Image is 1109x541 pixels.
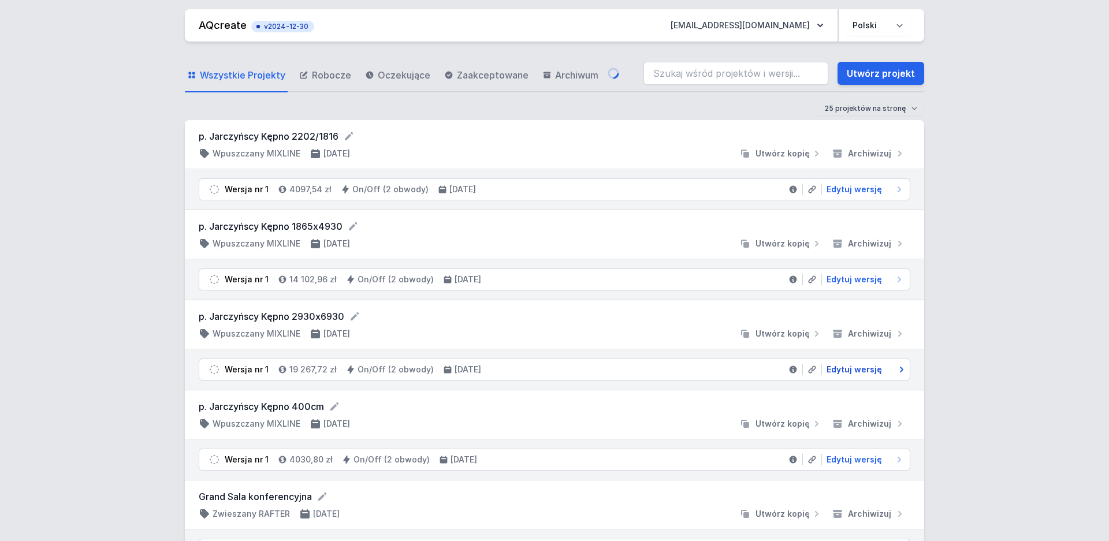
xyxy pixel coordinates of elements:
[317,491,328,502] button: Edytuj nazwę projektu
[848,418,891,430] span: Archiwizuj
[225,454,269,465] div: Wersja nr 1
[323,238,350,249] h4: [DATE]
[822,364,905,375] a: Edytuj wersję
[457,68,529,82] span: Zaakceptowane
[209,274,220,285] img: draft.svg
[451,454,477,465] h4: [DATE]
[756,508,810,520] span: Utwórz kopię
[827,184,882,195] span: Edytuj wersję
[289,364,337,375] h4: 19 267,72 zł
[735,328,827,339] button: Utwórz kopię
[323,328,350,339] h4: [DATE]
[199,129,910,143] form: p. Jarczyńscy Kępno 2202/1816
[358,364,434,375] h4: On/Off (2 obwody)
[289,454,333,465] h4: 4030,80 zł
[323,148,350,159] h4: [DATE]
[199,490,910,503] form: Grand Sala konferencyjna
[213,508,290,520] h4: Zwieszany RAFTER
[353,454,430,465] h4: On/Off (2 obwody)
[827,364,882,375] span: Edytuj wersję
[225,184,269,195] div: Wersja nr 1
[363,59,433,92] a: Oczekujące
[199,19,247,31] a: AQcreate
[213,418,300,430] h4: Wpuszczany MIXLINE
[848,508,891,520] span: Archiwizuj
[848,238,891,249] span: Archiwizuj
[827,238,910,249] button: Archiwizuj
[225,274,269,285] div: Wersja nr 1
[735,418,827,430] button: Utwórz kopię
[289,184,332,195] h4: 4097,54 zł
[358,274,434,285] h4: On/Off (2 obwody)
[838,62,924,85] a: Utwórz projekt
[735,148,827,159] button: Utwórz kopię
[822,274,905,285] a: Edytuj wersję
[200,68,285,82] span: Wszystkie Projekty
[756,328,810,339] span: Utwórz kopię
[347,221,359,232] button: Edytuj nazwę projektu
[199,219,910,233] form: p. Jarczyńscy Kępno 1865x4930
[378,68,430,82] span: Oczekujące
[442,59,531,92] a: Zaakceptowane
[455,274,481,285] h4: [DATE]
[555,68,598,82] span: Archiwum
[827,148,910,159] button: Archiwizuj
[185,59,288,92] a: Wszystkie Projekty
[209,364,220,375] img: draft.svg
[827,508,910,520] button: Archiwizuj
[848,328,891,339] span: Archiwizuj
[213,238,300,249] h4: Wpuszczany MIXLINE
[846,15,910,36] select: Wybierz język
[756,238,810,249] span: Utwórz kopię
[827,328,910,339] button: Archiwizuj
[199,400,910,413] form: p. Jarczyńscy Kępno 400cm
[323,418,350,430] h4: [DATE]
[199,309,910,323] form: p. Jarczyńscy Kępno 2930x6930
[209,454,220,465] img: draft.svg
[209,184,220,195] img: draft.svg
[643,62,828,85] input: Szukaj wśród projektów i wersji...
[251,18,314,32] button: v2024-12-30
[735,508,827,520] button: Utwórz kopię
[827,418,910,430] button: Archiwizuj
[213,148,300,159] h4: Wpuszczany MIXLINE
[312,68,351,82] span: Robocze
[257,22,308,31] span: v2024-12-30
[329,401,340,412] button: Edytuj nazwę projektu
[827,454,882,465] span: Edytuj wersję
[349,311,360,322] button: Edytuj nazwę projektu
[313,508,340,520] h4: [DATE]
[455,364,481,375] h4: [DATE]
[225,364,269,375] div: Wersja nr 1
[213,328,300,339] h4: Wpuszczany MIXLINE
[827,274,882,285] span: Edytuj wersję
[449,184,476,195] h4: [DATE]
[540,59,601,92] a: Archiwum
[848,148,891,159] span: Archiwizuj
[735,238,827,249] button: Utwórz kopię
[822,454,905,465] a: Edytuj wersję
[289,274,337,285] h4: 14 102,96 zł
[756,148,810,159] span: Utwórz kopię
[661,15,833,36] button: [EMAIL_ADDRESS][DOMAIN_NAME]
[297,59,353,92] a: Robocze
[352,184,429,195] h4: On/Off (2 obwody)
[343,130,355,142] button: Edytuj nazwę projektu
[822,184,905,195] a: Edytuj wersję
[756,418,810,430] span: Utwórz kopię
